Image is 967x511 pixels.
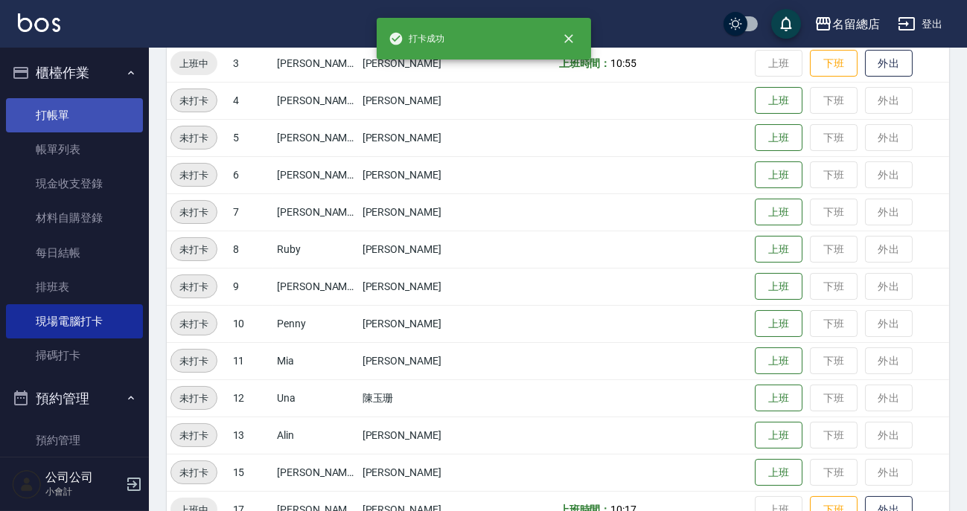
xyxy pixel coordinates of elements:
[273,231,359,268] td: Ruby
[755,347,802,375] button: 上班
[171,205,217,220] span: 未打卡
[6,98,143,132] a: 打帳單
[18,13,60,32] img: Logo
[229,305,273,342] td: 10
[359,193,470,231] td: [PERSON_NAME]
[755,422,802,449] button: 上班
[359,417,470,454] td: [PERSON_NAME]
[273,268,359,305] td: [PERSON_NAME]
[359,231,470,268] td: [PERSON_NAME]
[45,470,121,485] h5: 公司公司
[171,391,217,406] span: 未打卡
[229,268,273,305] td: 9
[170,56,217,71] span: 上班中
[359,119,470,156] td: [PERSON_NAME]
[6,304,143,338] a: 現場電腦打卡
[6,54,143,92] button: 櫃檯作業
[171,465,217,481] span: 未打卡
[273,193,359,231] td: [PERSON_NAME]
[6,338,143,373] a: 掃碼打卡
[229,119,273,156] td: 5
[273,342,359,379] td: Mia
[171,167,217,183] span: 未打卡
[229,342,273,379] td: 11
[273,454,359,491] td: [PERSON_NAME]
[755,199,802,226] button: 上班
[810,50,858,77] button: 下班
[359,454,470,491] td: [PERSON_NAME]
[229,193,273,231] td: 7
[229,156,273,193] td: 6
[6,270,143,304] a: 排班表
[229,417,273,454] td: 13
[359,156,470,193] td: [PERSON_NAME]
[359,82,470,119] td: [PERSON_NAME]
[171,279,217,295] span: 未打卡
[755,87,802,115] button: 上班
[755,385,802,412] button: 上班
[6,201,143,235] a: 材料自購登錄
[755,124,802,152] button: 上班
[273,45,359,82] td: [PERSON_NAME]
[359,268,470,305] td: [PERSON_NAME]
[273,305,359,342] td: Penny
[755,236,802,263] button: 上班
[359,45,470,82] td: [PERSON_NAME]
[12,469,42,499] img: Person
[559,57,611,69] b: 上班時間：
[6,167,143,201] a: 現金收支登錄
[171,316,217,332] span: 未打卡
[229,231,273,268] td: 8
[273,119,359,156] td: [PERSON_NAME]
[171,93,217,109] span: 未打卡
[359,305,470,342] td: [PERSON_NAME]
[755,310,802,338] button: 上班
[832,15,880,33] div: 名留總店
[229,82,273,119] td: 4
[229,45,273,82] td: 3
[171,353,217,369] span: 未打卡
[6,423,143,457] a: 預約管理
[171,428,217,443] span: 未打卡
[273,379,359,417] td: Una
[610,57,636,69] span: 10:55
[6,379,143,418] button: 預約管理
[755,459,802,486] button: 上班
[359,379,470,417] td: 陳玉珊
[229,379,273,417] td: 12
[865,50,913,77] button: 外出
[229,454,273,491] td: 15
[171,242,217,257] span: 未打卡
[171,130,217,146] span: 未打卡
[273,156,359,193] td: [PERSON_NAME]
[273,82,359,119] td: [PERSON_NAME]
[273,417,359,454] td: Alin
[755,161,802,189] button: 上班
[755,273,802,301] button: 上班
[359,342,470,379] td: [PERSON_NAME]
[6,236,143,270] a: 每日結帳
[6,132,143,167] a: 帳單列表
[892,10,949,38] button: 登出
[552,22,585,55] button: close
[45,485,121,498] p: 小會計
[808,9,886,39] button: 名留總店
[389,31,445,46] span: 打卡成功
[771,9,801,39] button: save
